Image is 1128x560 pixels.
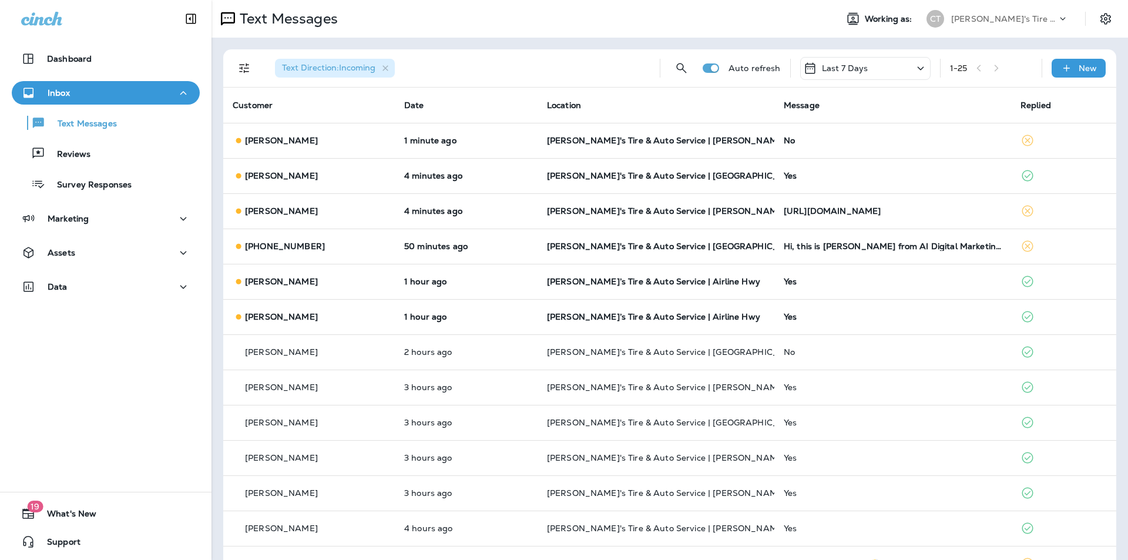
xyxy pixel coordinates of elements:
[35,509,96,523] span: What's New
[1095,8,1116,29] button: Settings
[547,311,760,322] span: [PERSON_NAME]’s Tire & Auto Service | Airline Hwy
[245,488,318,498] p: [PERSON_NAME]
[12,241,200,264] button: Assets
[404,383,528,392] p: Aug 26, 2025 09:46 AM
[822,63,868,73] p: Last 7 Days
[547,241,877,252] span: [PERSON_NAME]'s Tire & Auto Service | [GEOGRAPHIC_DATA][PERSON_NAME]
[245,242,325,251] p: [PHONE_NUMBER]
[547,417,804,428] span: [PERSON_NAME]'s Tire & Auto Service | [GEOGRAPHIC_DATA]
[275,59,395,78] div: Text Direction:Incoming
[784,206,1002,216] div: https://youtube.com/shorts/z-BohcOOSrk?si=GPAKv7d-x5L_uv5E
[784,347,1002,357] div: No
[1079,63,1097,73] p: New
[233,100,273,110] span: Customer
[951,14,1057,24] p: [PERSON_NAME]'s Tire & Auto
[784,524,1002,533] div: Yes
[784,312,1002,321] div: Yes
[245,277,318,286] p: [PERSON_NAME]
[547,382,785,393] span: [PERSON_NAME]'s Tire & Auto Service | [PERSON_NAME]
[35,537,80,551] span: Support
[404,277,528,286] p: Aug 26, 2025 11:14 AM
[48,282,68,291] p: Data
[174,7,207,31] button: Collapse Sidebar
[245,453,318,462] p: [PERSON_NAME]
[245,136,318,145] p: [PERSON_NAME]
[404,171,528,180] p: Aug 26, 2025 12:46 PM
[245,418,318,427] p: [PERSON_NAME]
[404,453,528,462] p: Aug 26, 2025 09:27 AM
[12,275,200,299] button: Data
[12,81,200,105] button: Inbox
[547,135,877,146] span: [PERSON_NAME]'s Tire & Auto Service | [PERSON_NAME][GEOGRAPHIC_DATA]
[245,206,318,216] p: [PERSON_NAME]
[670,56,693,80] button: Search Messages
[404,418,528,427] p: Aug 26, 2025 09:46 AM
[245,347,318,357] p: [PERSON_NAME]
[404,136,528,145] p: Aug 26, 2025 12:49 PM
[784,418,1002,427] div: Yes
[245,383,318,392] p: [PERSON_NAME]
[728,63,781,73] p: Auto refresh
[547,100,581,110] span: Location
[784,100,820,110] span: Message
[547,523,785,534] span: [PERSON_NAME]'s Tire & Auto Service | [PERSON_NAME]
[784,242,1002,251] div: Hi, this is Marianne from AI Digital Marketing LLC. We help auto shops & dealerships get more lea...
[865,14,915,24] span: Working as:
[12,110,200,135] button: Text Messages
[784,383,1002,392] div: Yes
[926,10,944,28] div: CT
[12,502,200,525] button: 19What's New
[404,488,528,498] p: Aug 26, 2025 08:51 AM
[404,312,528,321] p: Aug 26, 2025 11:07 AM
[245,524,318,533] p: [PERSON_NAME]
[233,56,256,80] button: Filters
[404,524,528,533] p: Aug 26, 2025 08:46 AM
[404,242,528,251] p: Aug 26, 2025 12:00 PM
[235,10,338,28] p: Text Messages
[784,136,1002,145] div: No
[48,248,75,257] p: Assets
[12,207,200,230] button: Marketing
[784,171,1002,180] div: Yes
[404,347,528,357] p: Aug 26, 2025 10:19 AM
[547,276,760,287] span: [PERSON_NAME]’s Tire & Auto Service | Airline Hwy
[27,501,43,512] span: 19
[547,452,785,463] span: [PERSON_NAME]'s Tire & Auto Service | [PERSON_NAME]
[12,172,200,196] button: Survey Responses
[404,206,528,216] p: Aug 26, 2025 12:46 PM
[47,54,92,63] p: Dashboard
[784,488,1002,498] div: Yes
[48,214,89,223] p: Marketing
[547,488,785,498] span: [PERSON_NAME]'s Tire & Auto Service | [PERSON_NAME]
[12,141,200,166] button: Reviews
[245,312,318,321] p: [PERSON_NAME]
[45,149,90,160] p: Reviews
[245,171,318,180] p: [PERSON_NAME]
[547,206,785,216] span: [PERSON_NAME]'s Tire & Auto Service | [PERSON_NAME]
[45,180,132,191] p: Survey Responses
[48,88,70,98] p: Inbox
[282,62,375,73] span: Text Direction : Incoming
[784,277,1002,286] div: Yes
[547,170,804,181] span: [PERSON_NAME]'s Tire & Auto Service | [GEOGRAPHIC_DATA]
[12,530,200,554] button: Support
[784,453,1002,462] div: Yes
[12,47,200,71] button: Dashboard
[46,119,117,130] p: Text Messages
[547,347,804,357] span: [PERSON_NAME]'s Tire & Auto Service | [GEOGRAPHIC_DATA]
[1020,100,1051,110] span: Replied
[950,63,968,73] div: 1 - 25
[404,100,424,110] span: Date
